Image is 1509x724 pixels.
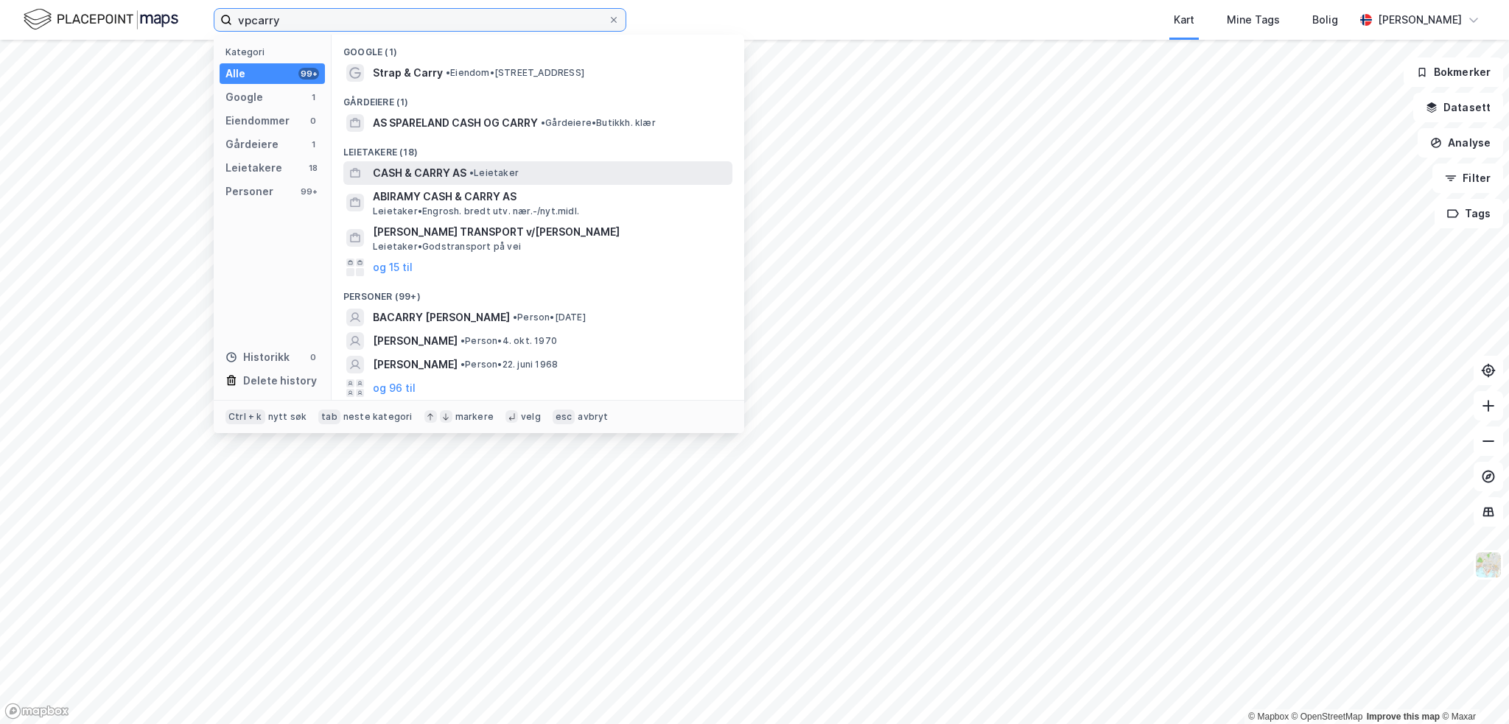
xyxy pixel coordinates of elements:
[446,67,450,78] span: •
[1418,128,1503,158] button: Analyse
[1312,11,1338,29] div: Bolig
[332,35,744,61] div: Google (1)
[225,159,282,177] div: Leietakere
[1378,11,1462,29] div: [PERSON_NAME]
[553,410,575,424] div: esc
[373,188,727,205] span: ABIRAMY CASH & CARRY AS
[298,68,319,80] div: 99+
[332,85,744,111] div: Gårdeiere (1)
[541,117,545,128] span: •
[1292,711,1363,722] a: OpenStreetMap
[332,279,744,306] div: Personer (99+)
[1435,199,1503,228] button: Tags
[446,67,584,79] span: Eiendom • [STREET_ADDRESS]
[1248,711,1289,722] a: Mapbox
[373,356,458,373] span: [PERSON_NAME]
[225,348,290,366] div: Historikk
[373,259,413,276] button: og 15 til
[455,411,494,423] div: markere
[225,112,290,130] div: Eiendommer
[24,7,178,32] img: logo.f888ab2527a4732fd821a326f86c7f29.svg
[307,138,319,150] div: 1
[307,162,319,174] div: 18
[373,309,510,326] span: BACARRY [PERSON_NAME]
[578,411,608,423] div: avbryt
[461,335,465,346] span: •
[225,46,325,57] div: Kategori
[373,164,466,182] span: CASH & CARRY AS
[243,372,317,390] div: Delete history
[232,9,608,31] input: Søk på adresse, matrikkel, gårdeiere, leietakere eller personer
[307,91,319,103] div: 1
[373,64,443,82] span: Strap & Carry
[4,703,69,720] a: Mapbox homepage
[225,88,263,106] div: Google
[373,114,538,132] span: AS SPARELAND CASH OG CARRY
[307,115,319,127] div: 0
[541,117,656,129] span: Gårdeiere • Butikkh. klær
[1227,11,1280,29] div: Mine Tags
[469,167,474,178] span: •
[298,186,319,197] div: 99+
[469,167,519,179] span: Leietaker
[307,351,319,363] div: 0
[521,411,541,423] div: velg
[1474,551,1502,579] img: Z
[373,332,458,350] span: [PERSON_NAME]
[461,359,465,370] span: •
[373,223,727,241] span: [PERSON_NAME] TRANSPORT v/[PERSON_NAME]
[461,335,557,347] span: Person • 4. okt. 1970
[1413,93,1503,122] button: Datasett
[513,312,517,323] span: •
[1404,57,1503,87] button: Bokmerker
[343,411,413,423] div: neste kategori
[513,312,586,323] span: Person • [DATE]
[373,205,579,217] span: Leietaker • Engrosh. bredt utv. nær.-/nyt.midl.
[225,65,245,82] div: Alle
[1435,653,1509,724] div: Kontrollprogram for chat
[1435,653,1509,724] iframe: Chat Widget
[225,183,273,200] div: Personer
[225,136,279,153] div: Gårdeiere
[1174,11,1194,29] div: Kart
[461,359,558,370] span: Person • 22. juni 1968
[373,379,416,397] button: og 96 til
[318,410,340,424] div: tab
[225,410,265,424] div: Ctrl + k
[268,411,307,423] div: nytt søk
[373,241,521,253] span: Leietaker • Godstransport på vei
[332,135,744,161] div: Leietakere (18)
[1367,711,1440,722] a: Improve this map
[1432,164,1503,193] button: Filter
